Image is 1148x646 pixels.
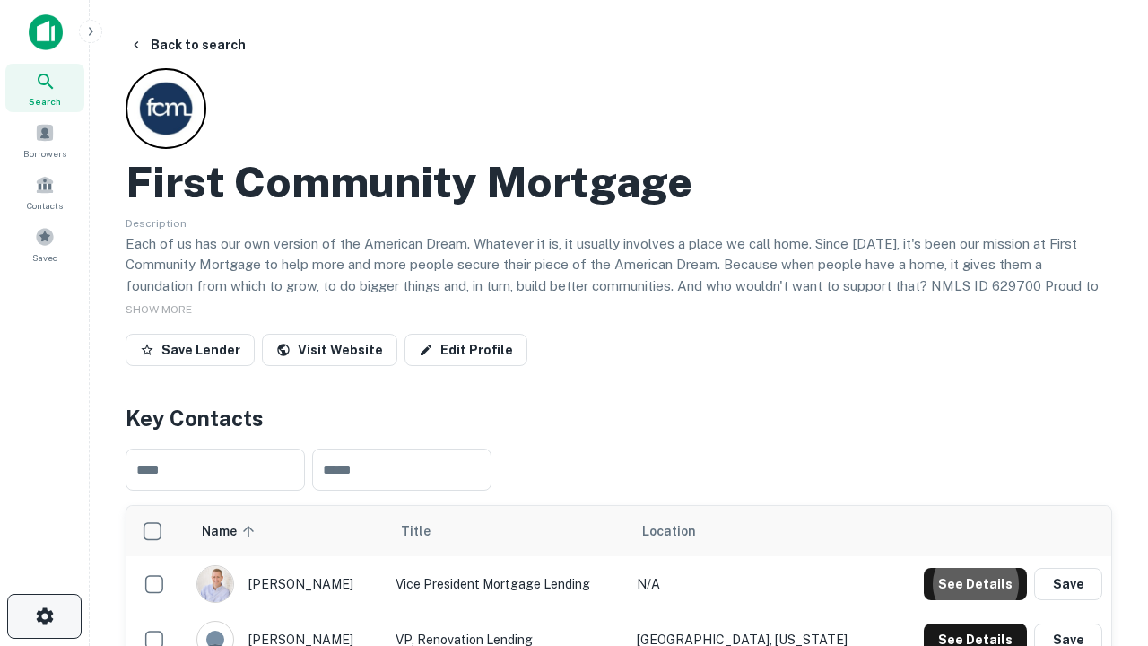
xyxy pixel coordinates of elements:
[924,568,1027,600] button: See Details
[122,29,253,61] button: Back to search
[5,64,84,112] a: Search
[32,250,58,265] span: Saved
[202,520,260,542] span: Name
[401,520,454,542] span: Title
[197,566,233,602] img: 1520878720083
[126,303,192,316] span: SHOW MORE
[23,146,66,161] span: Borrowers
[262,334,397,366] a: Visit Website
[29,94,61,109] span: Search
[404,334,527,366] a: Edit Profile
[126,402,1112,434] h4: Key Contacts
[27,198,63,213] span: Contacts
[628,556,888,612] td: N/A
[387,556,628,612] td: Vice President Mortgage Lending
[126,156,692,208] h2: First Community Mortgage
[5,220,84,268] a: Saved
[1034,568,1102,600] button: Save
[642,520,696,542] span: Location
[126,233,1112,318] p: Each of us has our own version of the American Dream. Whatever it is, it usually involves a place...
[29,14,63,50] img: capitalize-icon.png
[5,116,84,164] a: Borrowers
[187,506,387,556] th: Name
[628,506,888,556] th: Location
[126,217,187,230] span: Description
[5,168,84,216] a: Contacts
[196,565,378,603] div: [PERSON_NAME]
[126,334,255,366] button: Save Lender
[387,506,628,556] th: Title
[1058,445,1148,531] iframe: Chat Widget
